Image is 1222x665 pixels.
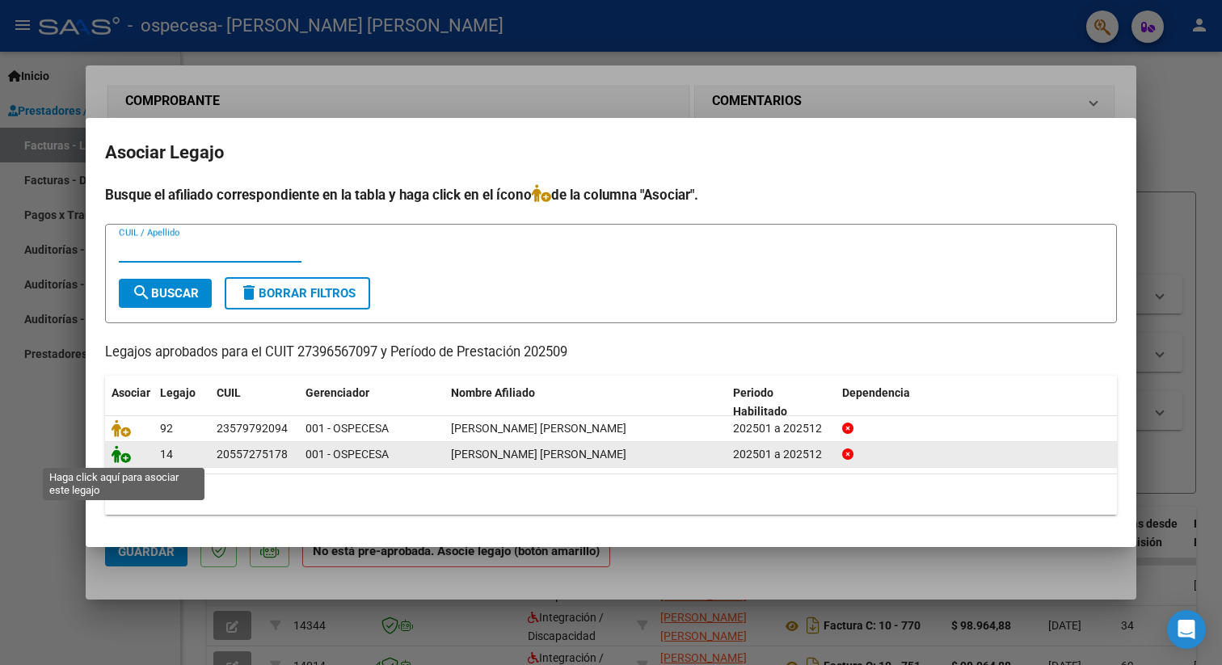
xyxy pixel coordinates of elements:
[132,286,199,301] span: Buscar
[217,445,288,464] div: 20557275178
[160,386,196,399] span: Legajo
[154,376,210,429] datatable-header-cell: Legajo
[112,386,150,399] span: Asociar
[842,386,910,399] span: Dependencia
[160,448,173,461] span: 14
[105,474,1117,515] div: 2 registros
[451,448,626,461] span: CASTIGLIONE IBARRA IAN
[836,376,1118,429] datatable-header-cell: Dependencia
[119,279,212,308] button: Buscar
[733,445,829,464] div: 202501 a 202512
[305,422,389,435] span: 001 - OSPECESA
[217,386,241,399] span: CUIL
[299,376,445,429] datatable-header-cell: Gerenciador
[239,286,356,301] span: Borrar Filtros
[105,343,1117,363] p: Legajos aprobados para el CUIT 27396567097 y Período de Prestación 202509
[733,419,829,438] div: 202501 a 202512
[727,376,836,429] datatable-header-cell: Periodo Habilitado
[305,386,369,399] span: Gerenciador
[132,283,151,302] mat-icon: search
[451,422,626,435] span: ZUCCHI GIANNA MALENA
[105,376,154,429] datatable-header-cell: Asociar
[733,386,787,418] span: Periodo Habilitado
[217,419,288,438] div: 23579792094
[210,376,299,429] datatable-header-cell: CUIL
[105,137,1117,168] h2: Asociar Legajo
[1167,610,1206,649] div: Open Intercom Messenger
[105,184,1117,205] h4: Busque el afiliado correspondiente en la tabla y haga click en el ícono de la columna "Asociar".
[225,277,370,309] button: Borrar Filtros
[160,422,173,435] span: 92
[445,376,727,429] datatable-header-cell: Nombre Afiliado
[451,386,535,399] span: Nombre Afiliado
[305,448,389,461] span: 001 - OSPECESA
[239,283,259,302] mat-icon: delete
